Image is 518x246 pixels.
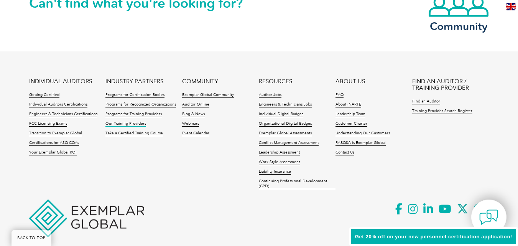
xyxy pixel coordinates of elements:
a: Auditor Jobs [259,92,281,98]
a: RESOURCES [259,78,292,85]
a: RABQSA is Exemplar Global [335,140,386,146]
a: Our Training Providers [105,121,146,127]
a: FAQ [335,92,344,98]
img: contact-chat.png [479,208,498,227]
a: Engineers & Technicians Certifications [29,112,97,117]
a: Programs for Recognized Organizations [105,102,176,107]
a: Leadership Team [335,112,365,117]
a: Programs for Training Providers [105,112,162,117]
a: Liability Insurance [259,169,291,175]
a: Work Style Assessment [259,160,300,165]
a: INDUSTRY PARTNERS [105,78,163,85]
a: Take a Certified Training Course [105,131,163,136]
img: Exemplar Global [29,200,144,237]
a: Conflict Management Assessment [259,140,319,146]
a: Continuing Professional Development (CPD) [259,179,335,189]
a: Find an Auditor [412,99,440,104]
a: Auditor Online [182,102,209,107]
a: Understanding Our Customers [335,131,390,136]
a: ABOUT US [335,78,365,85]
a: Your Exemplar Global ROI [29,150,77,155]
a: Blog & News [182,112,205,117]
a: Getting Certified [29,92,59,98]
a: Certifications for ASQ CQAs [29,140,79,146]
span: Get 20% off on your new personnel certification application! [355,234,512,239]
a: Programs for Certification Bodies [105,92,164,98]
a: Exemplar Global Community [182,92,234,98]
a: Exemplar Global Assessments [259,131,312,136]
a: FCC Licensing Exams [29,121,67,127]
a: Transition to Exemplar Global [29,131,82,136]
a: FIND AN AUDITOR / TRAINING PROVIDER [412,78,489,91]
a: BACK TO TOP [12,230,51,246]
a: Individual Auditors Certifications [29,102,87,107]
a: INDIVIDUAL AUDITORS [29,78,92,85]
a: Organizational Digital Badges [259,121,312,127]
a: Training Provider Search Register [412,109,472,114]
a: Engineers & Technicians Jobs [259,102,312,107]
a: About iNARTE [335,102,361,107]
h3: Community [428,21,489,31]
a: COMMUNITY [182,78,218,85]
a: Leadership Assessment [259,150,300,155]
a: Customer Charter [335,121,367,127]
a: Contact Us [335,150,354,155]
a: Webinars [182,121,199,127]
a: Event Calendar [182,131,209,136]
img: en [506,3,516,10]
p: © 2025 Exemplar Global Inc (Formerly RABQSA International). [359,227,489,235]
a: Individual Digital Badges [259,112,303,117]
